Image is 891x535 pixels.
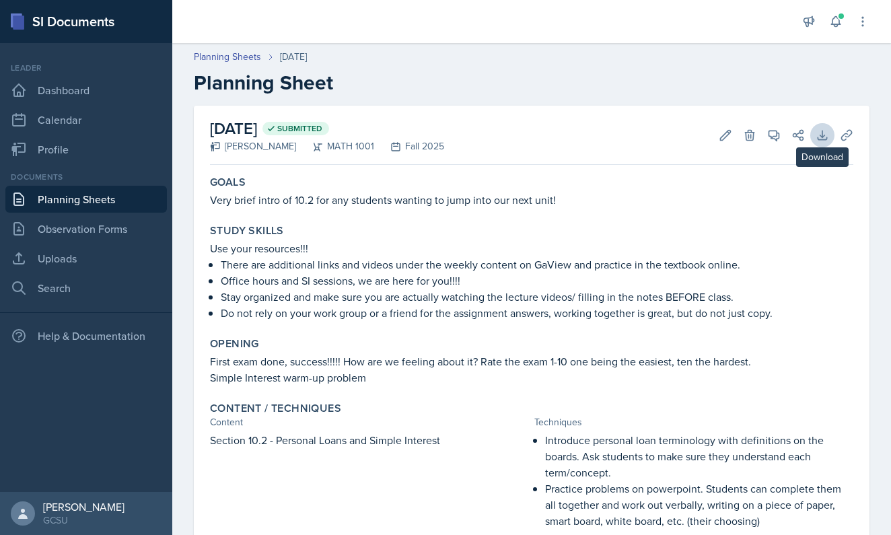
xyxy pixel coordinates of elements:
h2: [DATE] [210,116,444,141]
p: Office hours and SI sessions, we are here for you!!!! [221,273,853,289]
div: Documents [5,171,167,183]
a: Calendar [5,106,167,133]
p: Introduce personal loan terminology with definitions on the boards. Ask students to make sure the... [545,432,853,480]
p: Very brief intro of 10.2 for any students wanting to jump into our next unit! [210,192,853,208]
a: Planning Sheets [5,186,167,213]
p: First exam done, success!!!!! How are we feeling about it? Rate the exam 1-10 one being the easie... [210,353,853,369]
div: [DATE] [280,50,307,64]
a: Profile [5,136,167,163]
p: Practice problems on powerpoint. Students can complete them all together and work out verbally, w... [545,480,853,529]
span: Submitted [277,123,322,134]
label: Goals [210,176,246,189]
p: Stay organized and make sure you are actually watching the lecture videos/ filling in the notes B... [221,289,853,305]
label: Opening [210,337,259,351]
div: Leader [5,62,167,74]
h2: Planning Sheet [194,71,869,95]
div: Techniques [534,415,853,429]
p: There are additional links and videos under the weekly content on GaView and practice in the text... [221,256,853,273]
div: Fall 2025 [374,139,444,153]
div: MATH 1001 [296,139,374,153]
p: Do not rely on your work group or a friend for the assignment answers, working together is great,... [221,305,853,321]
label: Content / Techniques [210,402,341,415]
p: Use your resources!!! [210,240,853,256]
p: Section 10.2 - Personal Loans and Simple Interest [210,432,529,448]
a: Observation Forms [5,215,167,242]
div: Content [210,415,529,429]
div: Help & Documentation [5,322,167,349]
div: GCSU [43,513,124,527]
div: [PERSON_NAME] [210,139,296,153]
a: Dashboard [5,77,167,104]
a: Planning Sheets [194,50,261,64]
p: Simple Interest warm-up problem [210,369,853,386]
div: [PERSON_NAME] [43,500,124,513]
a: Uploads [5,245,167,272]
button: Download [810,123,834,147]
a: Search [5,275,167,301]
label: Study Skills [210,224,284,238]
